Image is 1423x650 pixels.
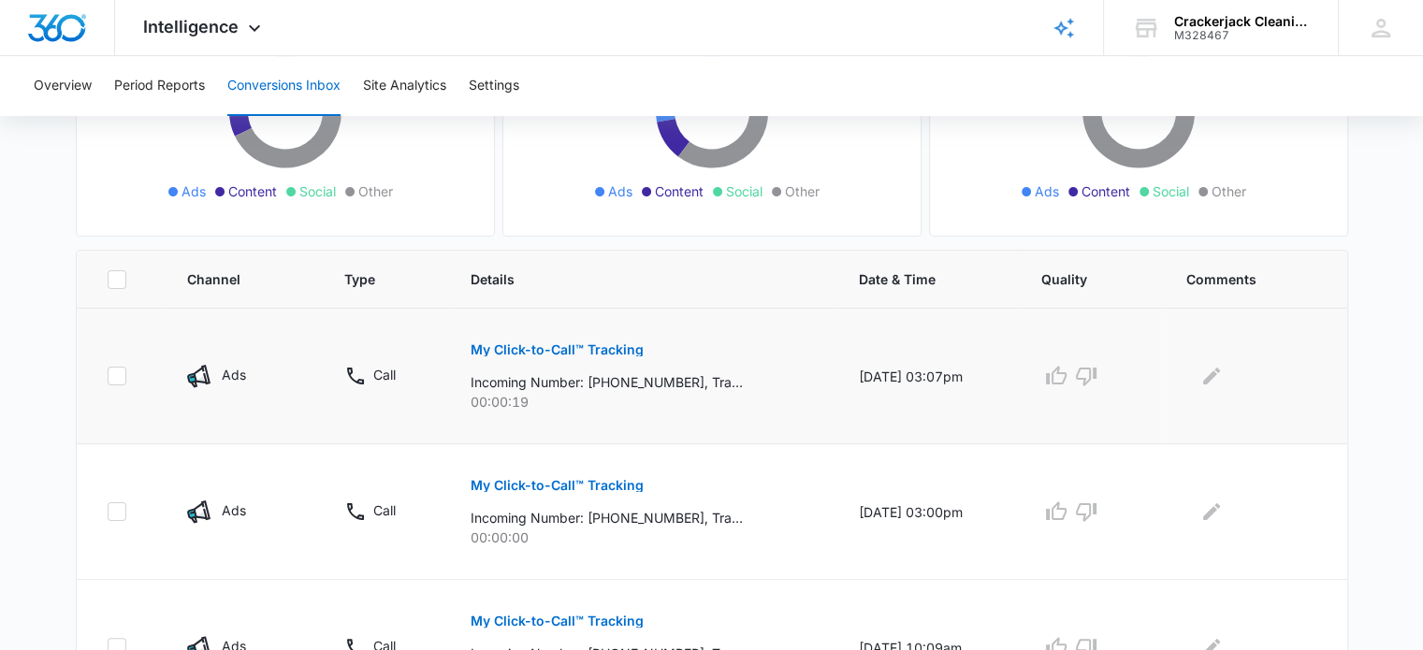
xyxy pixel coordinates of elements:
button: Overview [34,56,92,116]
span: Ads [182,181,206,201]
button: Settings [469,56,519,116]
span: Content [1082,181,1130,201]
span: Other [785,181,820,201]
button: My Click-to-Call™ Tracking [471,463,644,508]
button: Conversions Inbox [227,56,341,116]
span: Other [1212,181,1246,201]
button: Period Reports [114,56,205,116]
p: Incoming Number: [PHONE_NUMBER], Tracking Number: [PHONE_NUMBER], Ring To: [PHONE_NUMBER], Caller... [471,372,743,392]
td: [DATE] 03:07pm [836,309,1019,444]
span: Intelligence [143,17,239,36]
p: 00:00:19 [471,392,814,412]
button: My Click-to-Call™ Tracking [471,599,644,643]
p: My Click-to-Call™ Tracking [471,614,644,628]
span: Ads [608,181,632,201]
div: account id [1174,29,1311,42]
p: Call [373,500,396,520]
span: Social [726,181,762,201]
span: Ads [1035,181,1059,201]
p: My Click-to-Call™ Tracking [471,343,644,356]
p: Incoming Number: [PHONE_NUMBER], Tracking Number: [PHONE_NUMBER], Ring To: [PHONE_NUMBER], Caller... [471,508,743,527]
p: Call [373,365,396,384]
div: account name [1174,14,1311,29]
span: Type [344,269,399,289]
span: Date & Time [859,269,969,289]
span: Quality [1041,269,1113,289]
p: Ads [222,365,246,384]
span: Social [299,181,336,201]
p: 00:00:00 [471,527,814,547]
p: My Click-to-Call™ Tracking [471,479,644,492]
span: Social [1153,181,1189,201]
span: Comments [1185,269,1289,289]
span: Content [655,181,704,201]
span: Channel [187,269,272,289]
span: Other [358,181,393,201]
p: Ads [222,500,246,520]
span: Details [471,269,787,289]
span: Content [228,181,277,201]
td: [DATE] 03:00pm [836,444,1019,580]
button: Site Analytics [363,56,446,116]
button: Edit Comments [1197,361,1227,391]
button: Edit Comments [1197,497,1227,527]
button: My Click-to-Call™ Tracking [471,327,644,372]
